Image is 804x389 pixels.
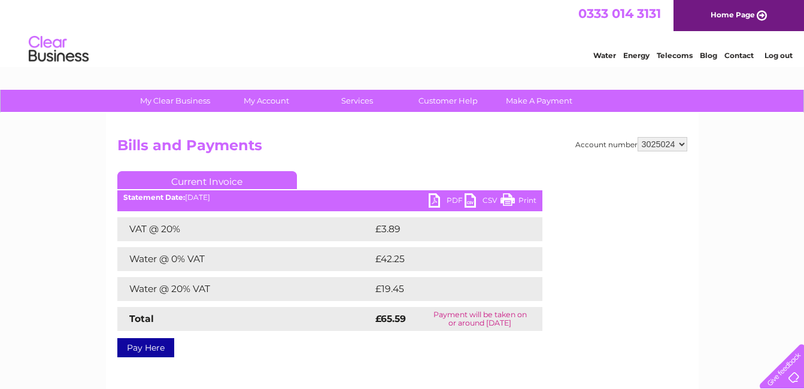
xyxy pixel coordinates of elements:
[593,51,616,60] a: Water
[117,338,174,357] a: Pay Here
[117,171,297,189] a: Current Invoice
[465,193,500,211] a: CSV
[578,6,661,21] a: 0333 014 3131
[623,51,650,60] a: Energy
[500,193,536,211] a: Print
[123,193,185,202] b: Statement Date:
[117,137,687,160] h2: Bills and Payments
[117,247,372,271] td: Water @ 0% VAT
[117,217,372,241] td: VAT @ 20%
[724,51,754,60] a: Contact
[126,90,224,112] a: My Clear Business
[308,90,406,112] a: Services
[217,90,315,112] a: My Account
[120,7,685,58] div: Clear Business is a trading name of Verastar Limited (registered in [GEOGRAPHIC_DATA] No. 3667643...
[657,51,693,60] a: Telecoms
[129,313,154,324] strong: Total
[117,277,372,301] td: Water @ 20% VAT
[375,313,406,324] strong: £65.59
[700,51,717,60] a: Blog
[372,277,517,301] td: £19.45
[117,193,542,202] div: [DATE]
[490,90,588,112] a: Make A Payment
[372,217,515,241] td: £3.89
[764,51,793,60] a: Log out
[575,137,687,151] div: Account number
[418,307,542,331] td: Payment will be taken on or around [DATE]
[429,193,465,211] a: PDF
[399,90,497,112] a: Customer Help
[372,247,518,271] td: £42.25
[28,31,89,68] img: logo.png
